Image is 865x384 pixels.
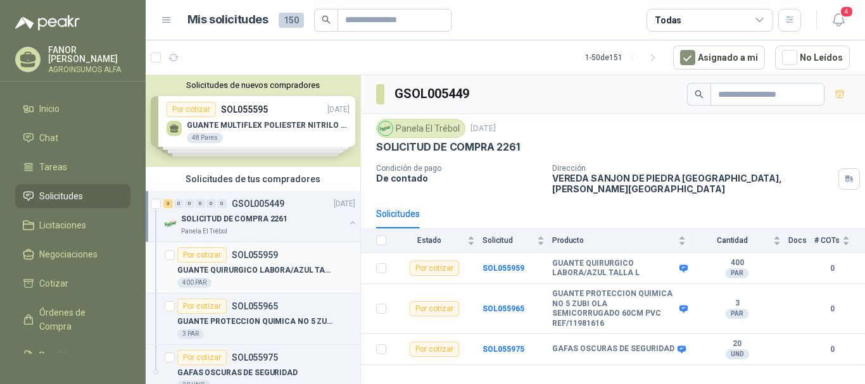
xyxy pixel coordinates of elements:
[483,345,524,354] a: SOL055975
[15,271,130,295] a: Cotizar
[483,236,534,245] span: Solicitud
[483,264,524,273] a: SOL055959
[693,299,781,309] b: 3
[48,46,130,63] p: FANOR [PERSON_NAME]
[177,278,212,288] div: 400 PAR
[39,189,83,203] span: Solicitudes
[693,339,781,349] b: 20
[394,236,465,245] span: Estado
[322,15,331,24] span: search
[181,213,287,225] p: SOLICITUD DE COMPRA 2261
[726,309,748,319] div: PAR
[177,316,335,328] p: GUANTE PROTECCION QUIMICA NO 5 ZUBI OLA SEMICORRUGADO 60CM PVC REF/11981616
[15,300,130,338] a: Órdenes de Compra
[376,173,542,183] p: De contado
[673,46,765,70] button: Asignado a mi
[470,123,496,135] p: [DATE]
[726,268,748,278] div: PAR
[376,140,520,154] p: SOLICITUD DE COMPRA 2261
[15,242,130,266] a: Negociaciones
[552,236,676,245] span: Producto
[279,13,304,28] span: 150
[232,251,278,259] p: SOL055959
[376,119,465,138] div: Panela El Trébol
[163,216,179,232] img: Company Logo
[146,75,360,167] div: Solicitudes de nuevos compradoresPor cotizarSOL055595[DATE] GUANTE MULTIFLEX POLIESTER NITRILO TA...
[232,353,278,362] p: SOL055975
[693,236,771,245] span: Cantidad
[39,160,67,174] span: Tareas
[410,261,459,276] div: Por cotizar
[15,126,130,150] a: Chat
[177,350,227,365] div: Por cotizar
[726,349,749,359] div: UND
[163,199,173,208] div: 3
[395,84,471,104] h3: GSOL005449
[410,301,459,316] div: Por cotizar
[552,289,676,328] b: GUANTE PROTECCION QUIMICA NO 5 ZUBI OLA SEMICORRUGADO 60CM PVC REF/11981616
[394,228,483,253] th: Estado
[232,199,284,208] p: GSOL005449
[185,199,194,208] div: 0
[376,207,420,221] div: Solicitudes
[814,236,840,245] span: # COTs
[376,164,542,173] p: Condición de pago
[39,276,68,290] span: Cotizar
[15,184,130,208] a: Solicitudes
[693,258,781,268] b: 400
[334,198,355,210] p: [DATE]
[187,11,268,29] h1: Mis solicitudes
[15,155,130,179] a: Tareas
[814,228,865,253] th: # COTs
[552,228,693,253] th: Producto
[196,199,205,208] div: 0
[552,164,833,173] p: Dirección
[814,303,850,315] b: 0
[15,344,130,368] a: Remisiones
[174,199,184,208] div: 0
[693,228,788,253] th: Cantidad
[585,47,663,68] div: 1 - 50 de 151
[827,9,850,32] button: 4
[840,6,854,18] span: 4
[177,247,227,263] div: Por cotizar
[695,90,704,99] span: search
[177,264,335,276] p: GUANTE QUIRURGICO LABORA/AZUL TALLA L
[552,344,674,354] b: GAFAS OSCURAS DE SEGURIDAD
[181,226,227,237] p: Panela El Trébol
[217,199,227,208] div: 0
[552,173,833,194] p: VEREDA SANJON DE PIEDRA [GEOGRAPHIC_DATA] , [PERSON_NAME][GEOGRAPHIC_DATA]
[151,80,355,90] button: Solicitudes de nuevos compradores
[177,299,227,314] div: Por cotizar
[146,294,360,345] a: Por cotizarSOL055965GUANTE PROTECCION QUIMICA NO 5 ZUBI OLA SEMICORRUGADO 60CM PVC REF/119816163 PAR
[483,228,552,253] th: Solicitud
[483,304,524,313] a: SOL055965
[39,102,60,116] span: Inicio
[206,199,216,208] div: 0
[39,131,58,145] span: Chat
[379,121,393,135] img: Company Logo
[655,13,681,27] div: Todas
[177,367,298,379] p: GAFAS OSCURAS DE SEGURIDAD
[775,46,850,70] button: No Leídos
[39,349,86,362] span: Remisiones
[39,247,98,261] span: Negociaciones
[814,263,850,275] b: 0
[15,213,130,237] a: Licitaciones
[15,97,130,121] a: Inicio
[552,259,676,278] b: GUANTE QUIRURGICO LABORA/AZUL TALLA L
[410,342,459,357] div: Por cotizar
[48,66,130,73] p: AGROINSUMOS ALFA
[15,15,80,30] img: Logo peakr
[146,242,360,294] a: Por cotizarSOL055959GUANTE QUIRURGICO LABORA/AZUL TALLA L400 PAR
[163,196,358,237] a: 3 0 0 0 0 0 GSOL005449[DATE] Company LogoSOLICITUD DE COMPRA 2261Panela El Trébol
[39,218,86,232] span: Licitaciones
[146,167,360,191] div: Solicitudes de tus compradores
[232,302,278,311] p: SOL055965
[39,306,118,333] span: Órdenes de Compra
[814,344,850,356] b: 0
[177,329,204,339] div: 3 PAR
